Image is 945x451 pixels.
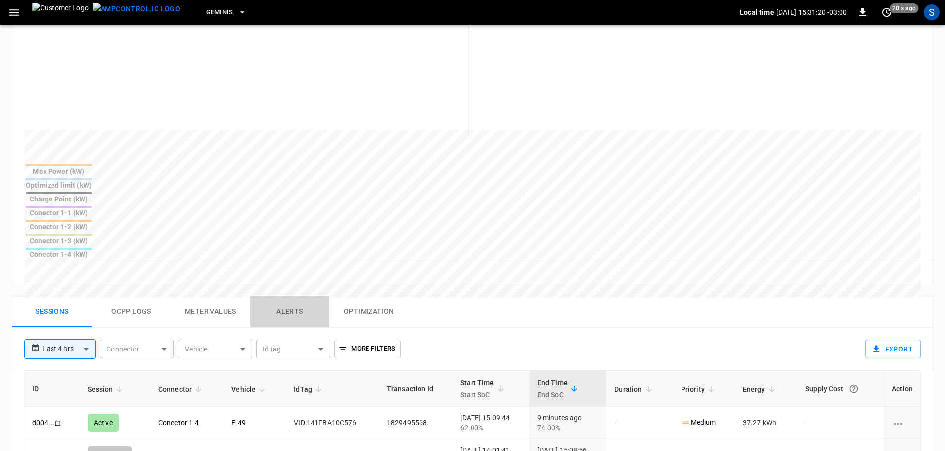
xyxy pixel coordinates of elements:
button: Alerts [250,296,329,328]
span: Start TimeStart SoC [460,377,507,401]
span: IdTag [294,383,325,395]
p: Local time [740,7,774,17]
img: ampcontrol.io logo [93,3,180,15]
button: Meter Values [171,296,250,328]
button: Export [865,340,921,358]
span: Session [88,383,126,395]
button: The cost of your charging session based on your supply rates [845,380,863,398]
div: End Time [537,377,568,401]
th: Transaction Id [379,371,452,407]
div: Last 4 hrs [42,340,96,358]
div: profile-icon [924,4,940,20]
div: Start Time [460,377,494,401]
button: Geminis [202,3,250,22]
button: More Filters [334,340,400,358]
button: set refresh interval [879,4,894,20]
span: 20 s ago [890,3,919,13]
span: End TimeEnd SoC [537,377,580,401]
span: Geminis [206,7,233,18]
span: Energy [743,383,778,395]
span: Priority [681,383,718,395]
button: Sessions [12,296,92,328]
th: ID [24,371,80,407]
div: Supply Cost [805,380,876,398]
p: End SoC [537,389,568,401]
p: Start SoC [460,389,494,401]
span: Connector [158,383,205,395]
span: Vehicle [231,383,268,395]
span: Duration [614,383,655,395]
p: [DATE] 15:31:20 -03:00 [776,7,847,17]
button: Optimization [329,296,409,328]
th: Action [884,371,921,407]
div: charging session options [892,418,913,428]
button: Ocpp logs [92,296,171,328]
img: Customer Logo [32,3,89,22]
